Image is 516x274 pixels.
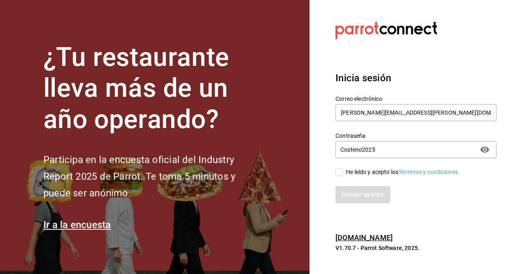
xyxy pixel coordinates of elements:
div: He leído y acepto los [346,168,460,176]
input: Ingresa tu contraseña [335,141,475,158]
h2: Participa en la encuesta oficial del Industry Report 2025 de Parrot. Te toma 5 minutos y puede se... [43,152,262,201]
label: Correo electrónico [335,96,497,101]
a: Ir a la encuesta [43,219,111,231]
a: [DOMAIN_NAME] [335,233,393,242]
a: Términos y condiciones. [398,169,460,175]
label: Contraseña [335,133,497,138]
button: passwordField [478,143,492,157]
h1: ¿Tu restaurante lleva más de un año operando? [43,42,262,135]
p: V1.70.7 - Parrot Software, 2025. [335,244,497,252]
h3: Inicia sesión [335,71,497,85]
input: Ingresa tu correo electrónico [335,104,497,121]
